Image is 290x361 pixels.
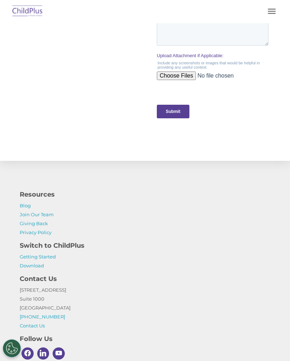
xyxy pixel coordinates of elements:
[20,212,54,218] a: Join Our Team
[20,286,270,331] p: [STREET_ADDRESS] Suite 1000 [GEOGRAPHIC_DATA]
[3,340,21,357] button: Cookies Settings
[20,314,65,320] a: [PHONE_NUMBER]
[20,334,270,344] h4: Follow Us
[20,254,56,260] a: Getting Started
[20,241,270,251] h4: Switch to ChildPlus
[20,323,45,329] a: Contact Us
[20,263,44,269] a: Download
[20,230,52,236] a: Privacy Policy
[20,221,48,227] a: Giving Back
[20,203,31,209] a: Blog
[20,274,270,284] h4: Contact Us
[11,3,44,20] img: ChildPlus by Procare Solutions
[20,190,270,200] h4: Resources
